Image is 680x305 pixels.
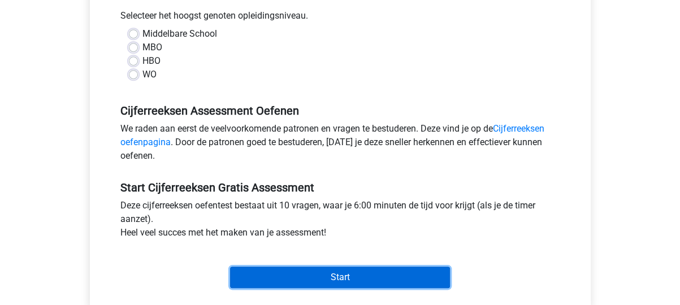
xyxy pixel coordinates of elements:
[120,181,560,194] h5: Start Cijferreeksen Gratis Assessment
[112,122,569,167] div: We raden aan eerst de veelvoorkomende patronen en vragen te bestuderen. Deze vind je op de . Door...
[142,54,161,68] label: HBO
[112,199,569,244] div: Deze cijferreeksen oefentest bestaat uit 10 vragen, waar je 6:00 minuten de tijd voor krijgt (als...
[142,27,217,41] label: Middelbare School
[230,267,450,288] input: Start
[142,41,162,54] label: MBO
[112,9,569,27] div: Selecteer het hoogst genoten opleidingsniveau.
[142,68,157,81] label: WO
[120,104,560,117] h5: Cijferreeksen Assessment Oefenen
